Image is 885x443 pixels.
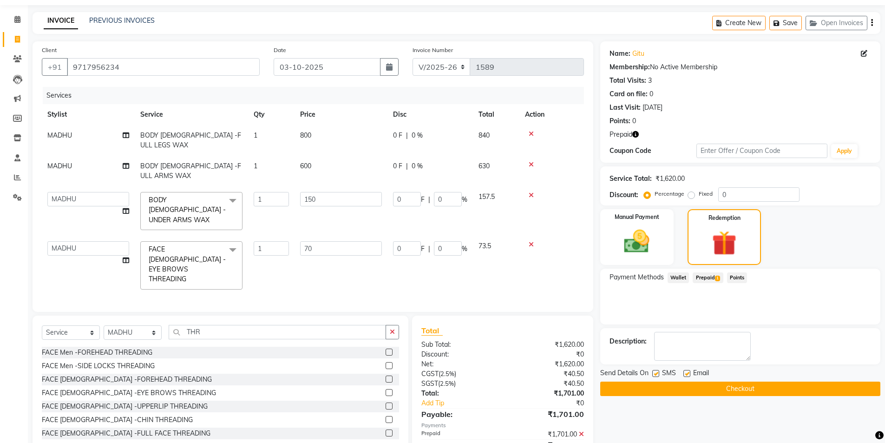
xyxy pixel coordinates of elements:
[610,146,697,156] div: Coupon Code
[632,49,644,59] a: Gitu
[421,326,443,336] span: Total
[704,228,744,258] img: _gift.svg
[503,389,591,398] div: ₹1,701.00
[727,272,747,283] span: Points
[440,370,454,377] span: 2.5%
[610,116,630,126] div: Points:
[503,409,591,420] div: ₹1,701.00
[503,379,591,389] div: ₹40.50
[414,350,503,359] div: Discount:
[413,46,453,54] label: Invoice Number
[89,16,155,25] a: PREVIOUS INVOICES
[610,174,652,184] div: Service Total:
[831,144,858,158] button: Apply
[421,244,425,254] span: F
[149,196,226,224] span: BODY [DEMOGRAPHIC_DATA] -UNDER ARMS WAX
[615,213,659,221] label: Manual Payment
[649,89,653,99] div: 0
[421,379,438,388] span: SGST
[610,337,647,346] div: Description:
[254,162,257,170] span: 1
[479,162,490,170] span: 630
[610,130,632,139] span: Prepaid
[518,398,591,408] div: ₹0
[42,415,193,425] div: FACE [DEMOGRAPHIC_DATA] -CHIN THREADING
[67,58,260,76] input: Search by Name/Mobile/Email/Code
[295,104,387,125] th: Price
[693,368,709,380] span: Email
[699,190,713,198] label: Fixed
[610,62,871,72] div: No Active Membership
[42,402,208,411] div: FACE [DEMOGRAPHIC_DATA] -UPPERLIP THREADING
[503,340,591,350] div: ₹1,620.00
[610,190,638,200] div: Discount:
[393,131,402,140] span: 0 F
[43,87,591,104] div: Services
[616,227,657,256] img: _cash.svg
[696,144,827,158] input: Enter Offer / Coupon Code
[42,104,135,125] th: Stylist
[769,16,802,30] button: Save
[479,192,495,201] span: 157.5
[44,13,78,29] a: INVOICE
[406,131,408,140] span: |
[393,161,402,171] span: 0 F
[428,195,430,205] span: |
[610,76,646,86] div: Total Visits:
[248,104,295,125] th: Qty
[642,103,662,112] div: [DATE]
[428,244,430,254] span: |
[412,131,423,140] span: 0 %
[610,89,648,99] div: Card on file:
[632,116,636,126] div: 0
[479,242,491,250] span: 73.5
[610,272,664,282] span: Payment Methods
[406,161,408,171] span: |
[210,216,214,224] a: x
[254,131,257,139] span: 1
[479,131,490,139] span: 840
[421,195,425,205] span: F
[806,16,867,30] button: Open Invoices
[503,359,591,369] div: ₹1,620.00
[149,245,226,283] span: FACE [DEMOGRAPHIC_DATA] -EYE BROWS THREADING
[300,162,311,170] span: 600
[42,388,216,398] div: FACE [DEMOGRAPHIC_DATA] -EYE BROWS THREADING
[610,49,630,59] div: Name:
[300,131,311,139] span: 800
[655,190,684,198] label: Percentage
[42,58,68,76] button: +91
[503,430,591,439] div: ₹1,701.00
[274,46,286,54] label: Date
[519,104,584,125] th: Action
[440,380,454,387] span: 2.5%
[140,131,241,149] span: BODY [DEMOGRAPHIC_DATA] -FULL LEGS WAX
[135,104,248,125] th: Service
[414,430,503,439] div: Prepaid
[600,368,649,380] span: Send Details On
[656,174,685,184] div: ₹1,620.00
[414,379,503,389] div: ( )
[503,350,591,359] div: ₹0
[712,16,766,30] button: Create New
[662,368,676,380] span: SMS
[414,389,503,398] div: Total:
[421,422,583,430] div: Payments
[668,272,689,283] span: Wallet
[473,104,519,125] th: Total
[42,375,212,384] div: FACE [DEMOGRAPHIC_DATA] -FOREHEAD THREADING
[610,103,641,112] div: Last Visit:
[42,429,210,438] div: FACE [DEMOGRAPHIC_DATA] -FULL FACE THREADING
[648,76,652,86] div: 3
[412,161,423,171] span: 0 %
[42,361,155,371] div: FACE Men -SIDE LOCKS THREADING
[421,370,439,378] span: CGST
[42,46,57,54] label: Client
[414,398,517,408] a: Add Tip
[414,369,503,379] div: ( )
[693,272,723,283] span: Prepaid
[414,359,503,369] div: Net:
[140,162,241,180] span: BODY [DEMOGRAPHIC_DATA] -FULL ARMS WAX
[414,409,503,420] div: Payable:
[387,104,473,125] th: Disc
